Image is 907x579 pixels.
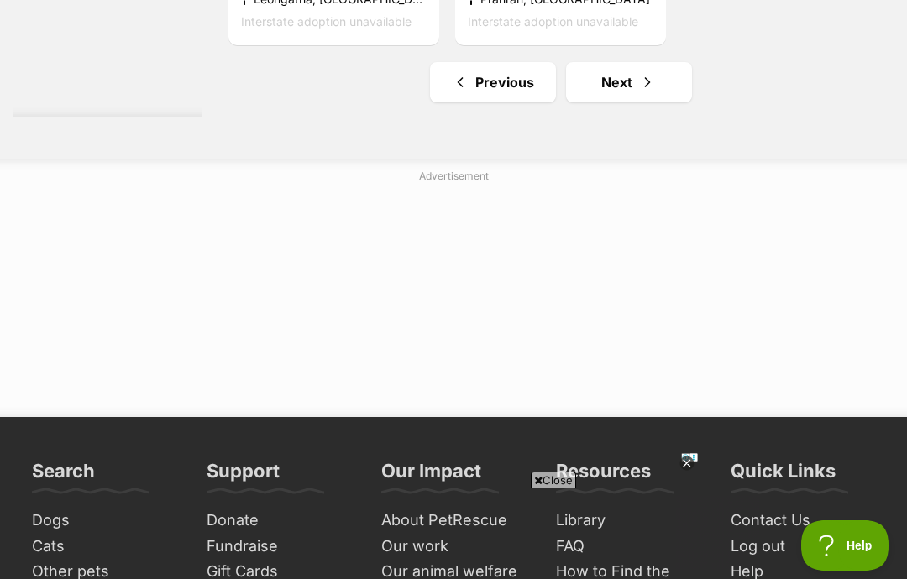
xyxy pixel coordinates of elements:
a: Next page [566,62,692,102]
iframe: Advertisement [46,190,861,400]
nav: Pagination [227,62,894,102]
h3: Search [32,459,95,493]
iframe: Advertisement [148,495,759,571]
iframe: Help Scout Beacon - Open [801,520,890,571]
span: Interstate adoption unavailable [468,14,638,29]
a: Previous page [430,62,556,102]
a: Contact Us [724,508,882,534]
h3: Support [207,459,280,493]
span: Interstate adoption unavailable [241,14,412,29]
h3: Quick Links [731,459,836,493]
a: Dogs [25,508,183,534]
a: Cats [25,534,183,560]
